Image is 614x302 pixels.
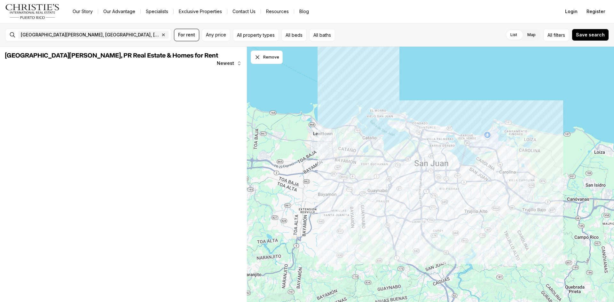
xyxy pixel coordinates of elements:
[505,29,522,41] label: List
[21,32,160,37] span: [GEOGRAPHIC_DATA][PERSON_NAME], [GEOGRAPHIC_DATA], [GEOGRAPHIC_DATA]
[206,32,226,37] span: Any price
[554,32,565,38] span: filters
[5,52,218,59] span: [GEOGRAPHIC_DATA][PERSON_NAME], PR Real Estate & Homes for Rent
[213,57,246,70] button: Newest
[233,29,279,41] button: All property types
[217,61,234,66] span: Newest
[98,7,140,16] a: Our Advantage
[5,4,60,19] img: logo
[522,29,541,41] label: Map
[67,7,98,16] a: Our Story
[141,7,173,16] a: Specialists
[309,29,335,41] button: All baths
[251,50,283,64] button: Dismiss drawing
[178,32,195,37] span: For rent
[576,32,605,37] span: Save search
[281,29,307,41] button: All beds
[583,5,609,18] button: Register
[543,29,569,41] button: Allfilters
[565,9,578,14] span: Login
[174,29,199,41] button: For rent
[572,29,609,41] button: Save search
[261,7,294,16] a: Resources
[202,29,230,41] button: Any price
[294,7,314,16] a: Blog
[174,7,227,16] a: Exclusive Properties
[547,32,552,38] span: All
[227,7,261,16] button: Contact Us
[586,9,605,14] span: Register
[561,5,581,18] button: Login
